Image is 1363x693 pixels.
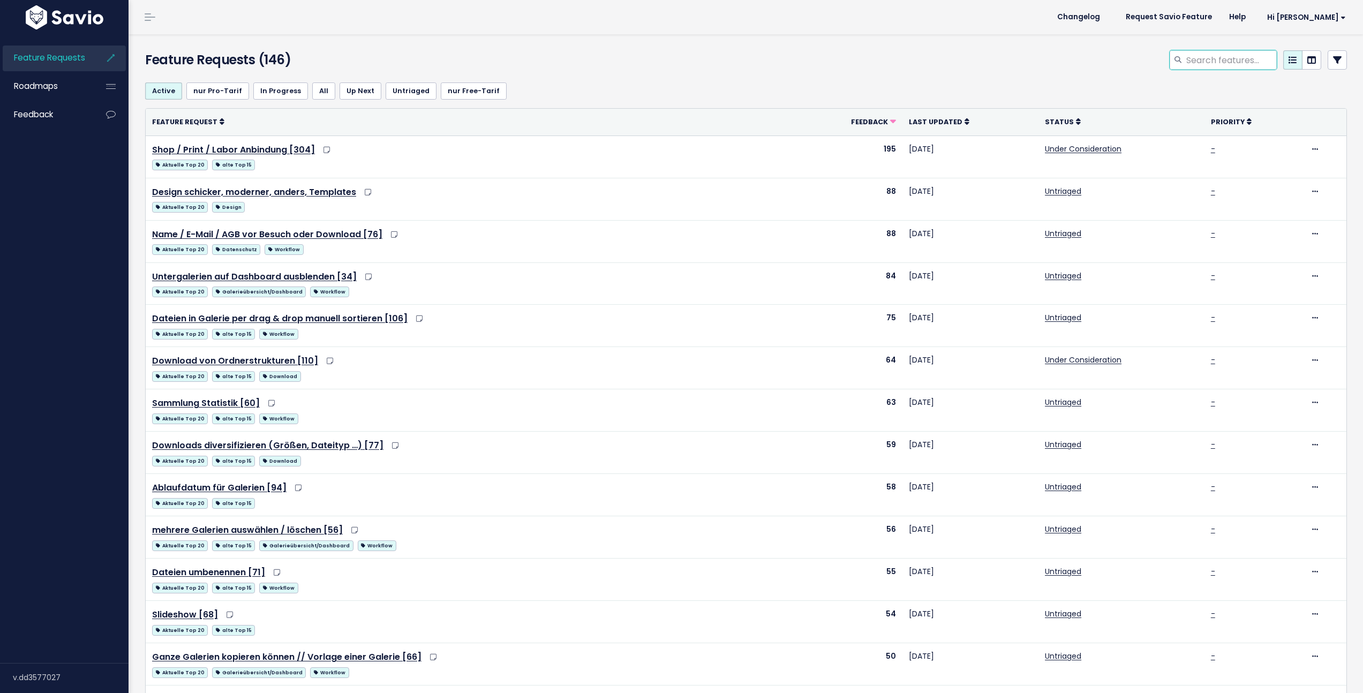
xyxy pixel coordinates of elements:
[152,270,357,283] a: Untergalerien auf Dashboard ausblenden [34]
[909,117,962,126] span: Last Updated
[902,389,1038,432] td: [DATE]
[312,82,335,100] a: All
[152,413,208,424] span: Aktuelle Top 20
[795,474,902,516] td: 58
[795,432,902,474] td: 59
[1117,9,1221,25] a: Request Savio Feature
[152,498,208,509] span: Aktuelle Top 20
[902,178,1038,220] td: [DATE]
[152,116,224,127] a: Feature Request
[902,135,1038,178] td: [DATE]
[1211,397,1215,408] a: -
[152,540,208,551] span: Aktuelle Top 20
[1211,355,1215,365] a: -
[212,667,306,678] span: Galerieübersicht/Dashboard
[902,347,1038,389] td: [DATE]
[212,538,255,552] a: alte Top 15
[1211,270,1215,281] a: -
[358,538,396,552] a: Workflow
[152,284,208,298] a: Aktuelle Top 20
[3,74,89,99] a: Roadmaps
[795,135,902,178] td: 195
[152,583,208,593] span: Aktuelle Top 20
[3,102,89,127] a: Feedback
[259,454,300,467] a: Download
[795,516,902,559] td: 56
[1211,439,1215,450] a: -
[795,559,902,601] td: 55
[795,220,902,262] td: 88
[152,312,408,325] a: Dateien in Galerie per drag & drop manuell sortieren [106]
[212,625,255,636] span: alte Top 15
[310,287,349,297] span: Workflow
[212,287,306,297] span: Galerieübersicht/Dashboard
[1254,9,1354,26] a: Hi [PERSON_NAME]
[1211,481,1215,492] a: -
[152,287,208,297] span: Aktuelle Top 20
[212,411,255,425] a: alte Top 15
[152,144,315,156] a: Shop / Print / Labor Anbindung [304]
[386,82,436,100] a: Untriaged
[152,411,208,425] a: Aktuelle Top 20
[14,52,85,63] span: Feature Requests
[212,665,306,679] a: Galerieübersicht/Dashboard
[253,82,308,100] a: In Progress
[212,581,255,594] a: alte Top 15
[212,496,255,509] a: alte Top 15
[1267,13,1346,21] span: Hi [PERSON_NAME]
[310,665,349,679] a: Workflow
[1057,13,1100,21] span: Changelog
[1045,270,1081,281] a: Untriaged
[1045,651,1081,661] a: Untriaged
[259,371,300,382] span: Download
[152,200,208,213] a: Aktuelle Top 20
[259,329,298,340] span: Workflow
[1211,651,1215,661] a: -
[902,559,1038,601] td: [DATE]
[795,347,902,389] td: 64
[3,46,89,70] a: Feature Requests
[212,329,255,340] span: alte Top 15
[1221,9,1254,25] a: Help
[23,5,106,29] img: logo-white.9d6f32f41409.svg
[212,540,255,551] span: alte Top 15
[1211,524,1215,534] a: -
[152,623,208,636] a: Aktuelle Top 20
[1045,144,1121,154] a: Under Consideration
[902,601,1038,643] td: [DATE]
[152,228,382,240] a: Name / E-Mail / AGB vor Besuch oder Download [76]
[259,369,300,382] a: Download
[152,355,318,367] a: Download von Ordnerstrukturen [110]
[1045,186,1081,197] a: Untriaged
[902,305,1038,347] td: [DATE]
[145,82,1347,100] ul: Filter feature requests
[212,202,245,213] span: Design
[212,284,306,298] a: Galerieübersicht/Dashboard
[212,244,260,255] span: Datenschutz
[1045,228,1081,239] a: Untriaged
[265,242,303,255] a: Workflow
[152,667,208,678] span: Aktuelle Top 20
[902,220,1038,262] td: [DATE]
[259,456,300,466] span: Download
[152,608,218,621] a: Slideshow [68]
[902,643,1038,686] td: [DATE]
[186,82,249,100] a: nur Pro-Tarif
[902,474,1038,516] td: [DATE]
[212,413,255,424] span: alte Top 15
[212,160,255,170] span: alte Top 15
[152,538,208,552] a: Aktuelle Top 20
[13,664,129,691] div: v.dd3577027
[259,538,353,552] a: Galerieübersicht/Dashboard
[795,262,902,305] td: 84
[1045,116,1081,127] a: Status
[1185,50,1277,70] input: Search features...
[152,160,208,170] span: Aktuelle Top 20
[212,200,245,213] a: Design
[795,643,902,686] td: 50
[1045,397,1081,408] a: Untriaged
[851,117,888,126] span: Feedback
[310,284,349,298] a: Workflow
[259,413,298,424] span: Workflow
[152,329,208,340] span: Aktuelle Top 20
